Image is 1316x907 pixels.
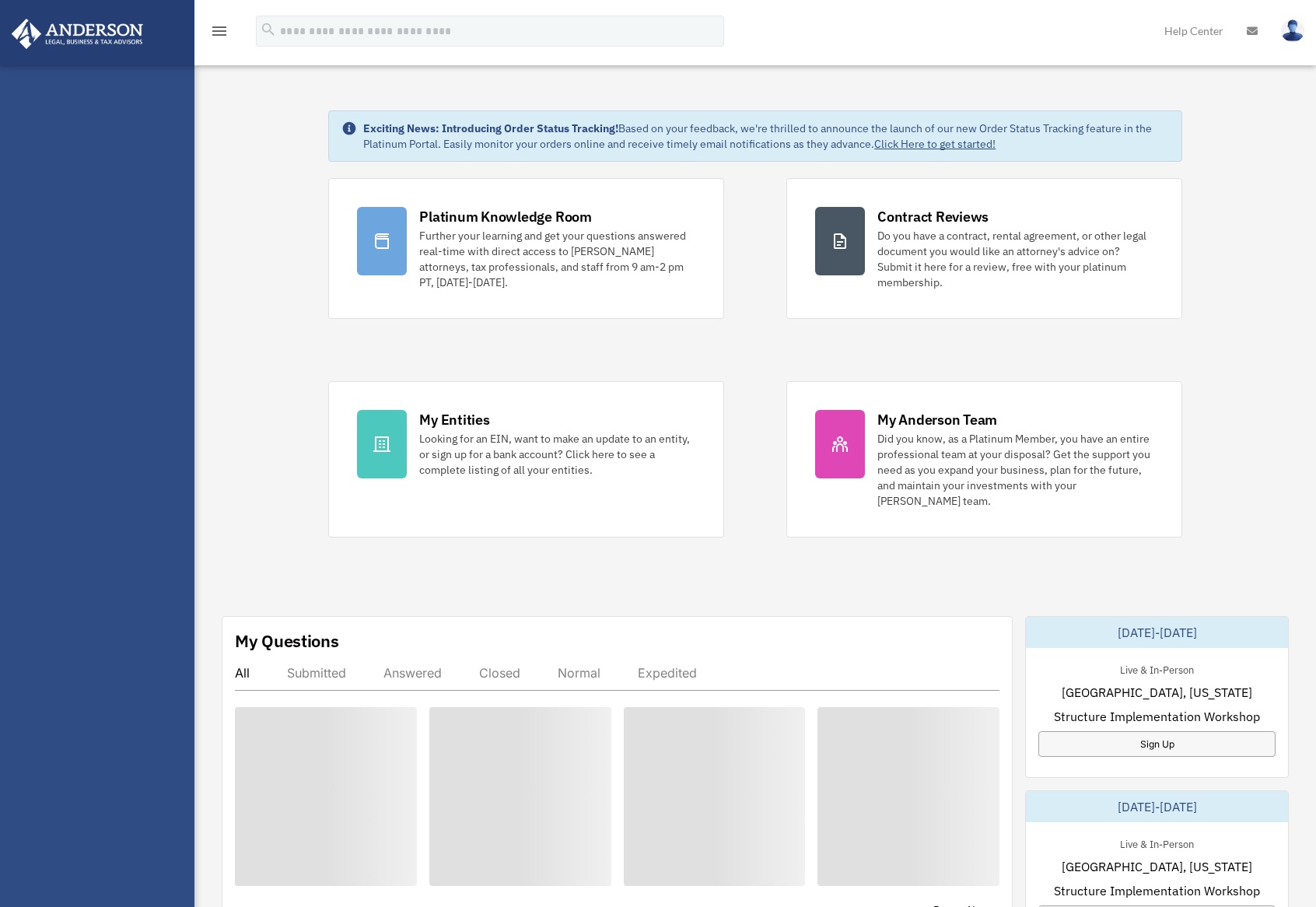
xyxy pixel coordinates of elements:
span: Structure Implementation Workshop [1054,881,1260,900]
a: Click Here to get started! [874,137,996,151]
div: Did you know, as a Platinum Member, you have an entire professional team at your disposal? Get th... [877,431,1153,509]
img: User Pic [1281,19,1304,42]
div: All [235,665,250,681]
div: Based on your feedback, we're thrilled to announce the launch of our new Order Status Tracking fe... [363,121,1169,152]
div: Closed [479,665,520,681]
div: Live & In-Person [1108,660,1206,677]
span: [GEOGRAPHIC_DATA], [US_STATE] [1062,857,1252,876]
a: menu [210,27,229,40]
a: Contract Reviews Do you have a contract, rental agreement, or other legal document you would like... [786,178,1182,319]
div: Contract Reviews [877,207,989,226]
div: Further your learning and get your questions answered real-time with direct access to [PERSON_NAM... [419,228,695,290]
div: My Questions [235,629,339,653]
div: Expedited [638,665,697,681]
img: Anderson Advisors Platinum Portal [7,19,148,49]
i: menu [210,22,229,40]
div: Looking for an EIN, want to make an update to an entity, or sign up for a bank account? Click her... [419,431,695,478]
i: search [260,21,277,38]
strong: Exciting News: Introducing Order Status Tracking! [363,121,618,135]
div: [DATE]-[DATE] [1026,791,1288,822]
div: My Anderson Team [877,410,997,429]
a: Sign Up [1038,731,1276,757]
a: My Entities Looking for an EIN, want to make an update to an entity, or sign up for a bank accoun... [328,381,724,538]
div: Live & In-Person [1108,835,1206,851]
span: Structure Implementation Workshop [1054,707,1260,726]
div: Submitted [287,665,346,681]
a: My Anderson Team Did you know, as a Platinum Member, you have an entire professional team at your... [786,381,1182,538]
div: Do you have a contract, rental agreement, or other legal document you would like an attorney's ad... [877,228,1153,290]
a: Platinum Knowledge Room Further your learning and get your questions answered real-time with dire... [328,178,724,319]
div: [DATE]-[DATE] [1026,617,1288,648]
div: My Entities [419,410,489,429]
div: Platinum Knowledge Room [419,207,592,226]
div: Normal [558,665,600,681]
span: [GEOGRAPHIC_DATA], [US_STATE] [1062,683,1252,702]
div: Answered [383,665,442,681]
